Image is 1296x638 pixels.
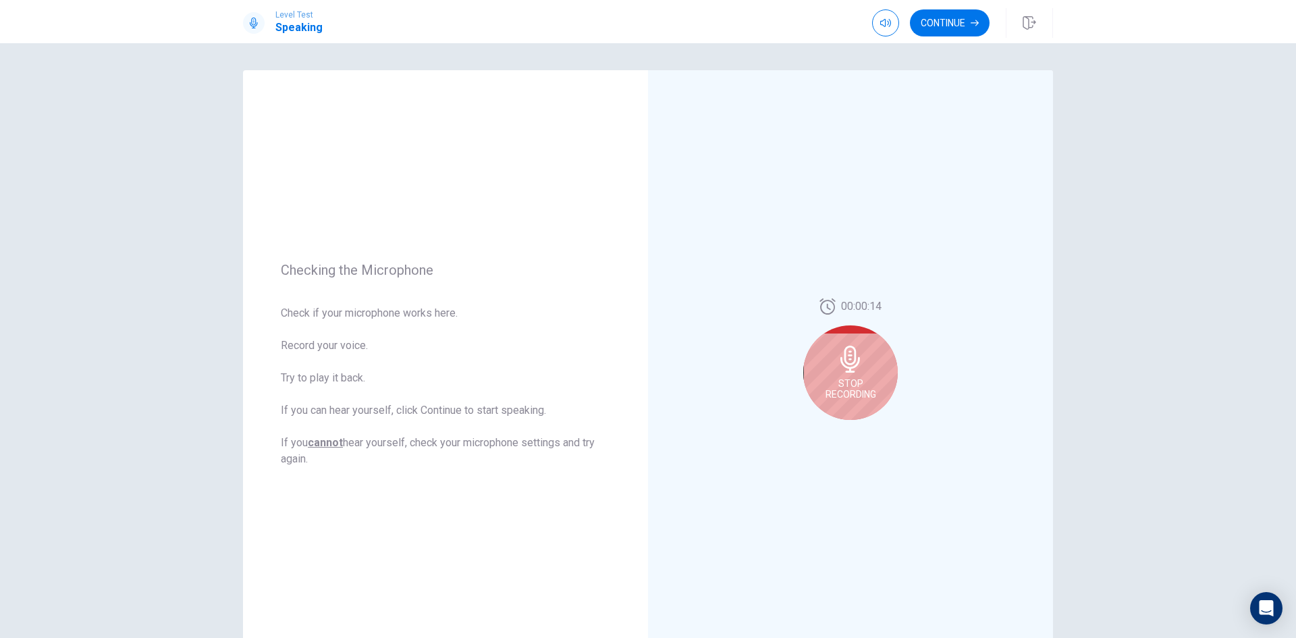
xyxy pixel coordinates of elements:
[281,305,610,467] span: Check if your microphone works here. Record your voice. Try to play it back. If you can hear your...
[826,378,876,400] span: Stop Recording
[910,9,990,36] button: Continue
[275,10,323,20] span: Level Test
[803,325,898,420] div: Stop Recording
[275,20,323,36] h1: Speaking
[1250,592,1282,624] div: Open Intercom Messenger
[841,298,882,315] span: 00:00:14
[281,262,610,278] span: Checking the Microphone
[308,436,343,449] u: cannot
